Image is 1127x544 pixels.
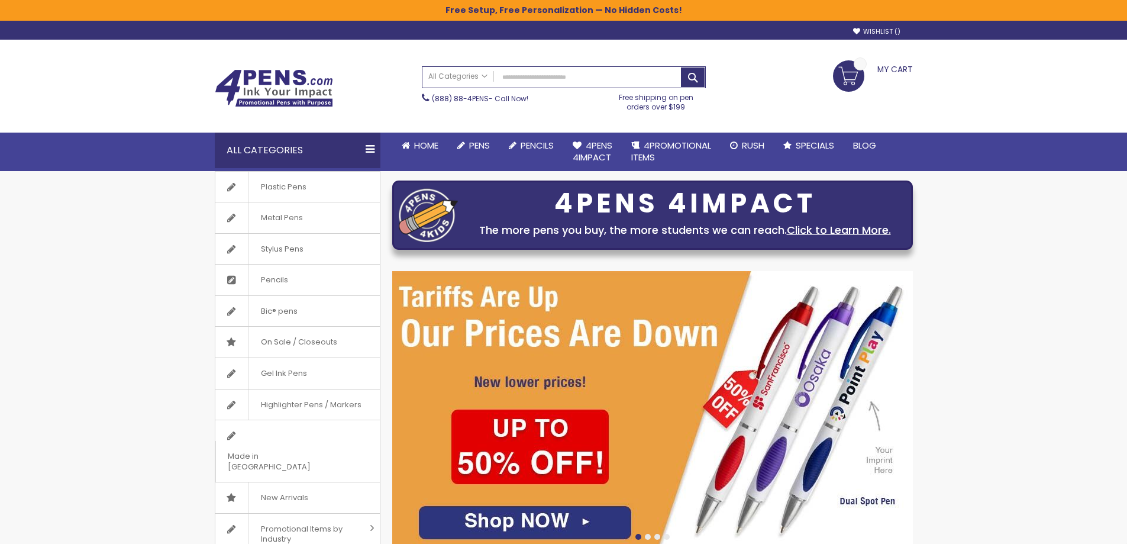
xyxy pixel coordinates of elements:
span: 4Pens 4impact [573,139,612,163]
span: Blog [853,139,876,152]
span: Pens [469,139,490,152]
span: Rush [742,139,764,152]
a: All Categories [422,67,493,86]
img: four_pen_logo.png [399,188,458,242]
a: 4Pens4impact [563,133,622,171]
a: (888) 88-4PENS [432,94,489,104]
div: All Categories [215,133,380,168]
span: Specials [796,139,834,152]
a: New Arrivals [215,482,380,513]
a: Specials [774,133,844,159]
a: 4PROMOTIONALITEMS [622,133,721,171]
a: Pens [448,133,499,159]
span: Bic® pens [248,296,309,327]
a: Home [392,133,448,159]
span: Metal Pens [248,202,315,233]
span: Pencils [521,139,554,152]
a: Bic® pens [215,296,380,327]
span: Made in [GEOGRAPHIC_DATA] [215,441,350,482]
a: Highlighter Pens / Markers [215,390,380,420]
span: Highlighter Pens / Markers [248,390,373,420]
a: Metal Pens [215,202,380,233]
span: Home [414,139,438,152]
span: Stylus Pens [248,234,315,265]
a: Wishlist [853,27,900,36]
a: Stylus Pens [215,234,380,265]
span: New Arrivals [248,482,320,513]
a: Blog [844,133,886,159]
span: 4PROMOTIONAL ITEMS [631,139,711,163]
a: Made in [GEOGRAPHIC_DATA] [215,420,380,482]
img: 4Pens Custom Pens and Promotional Products [215,69,333,107]
span: - Call Now! [432,94,528,104]
span: Plastic Pens [248,172,318,202]
a: Gel Ink Pens [215,358,380,389]
div: 4PENS 4IMPACT [464,191,906,216]
a: Pencils [215,265,380,295]
a: Pencils [499,133,563,159]
span: Pencils [248,265,300,295]
a: Rush [721,133,774,159]
a: On Sale / Closeouts [215,327,380,358]
span: All Categories [428,72,487,81]
div: The more pens you buy, the more students we can reach. [464,222,906,239]
div: Free shipping on pen orders over $199 [606,88,706,112]
a: Plastic Pens [215,172,380,202]
span: On Sale / Closeouts [248,327,349,358]
a: Click to Learn More. [787,223,891,237]
span: Gel Ink Pens [248,358,319,389]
